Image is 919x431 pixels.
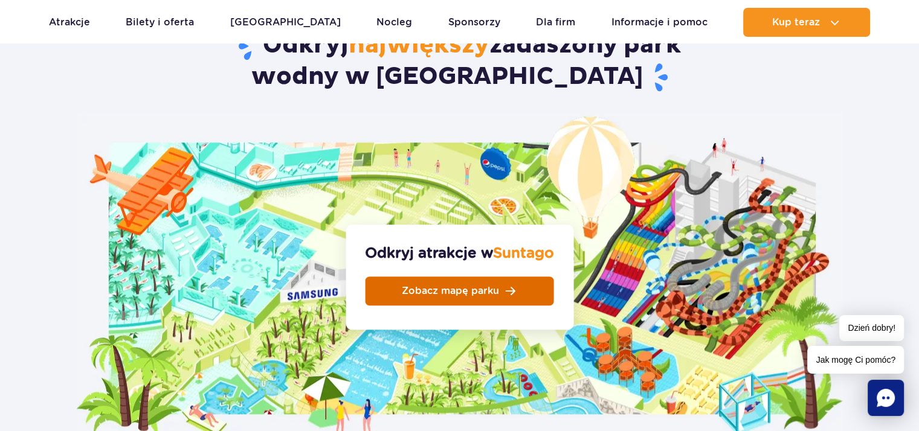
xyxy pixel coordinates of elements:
a: Nocleg [376,8,412,37]
a: Informacje i pomoc [611,8,708,37]
span: Zobacz mapę parku [402,286,499,296]
strong: Odkryj atrakcje w [365,244,554,262]
span: największy [349,30,489,60]
a: Atrakcje [49,8,90,37]
a: Zobacz mapę parku [366,276,554,305]
span: Kup teraz [772,17,820,28]
a: Bilety i oferta [126,8,194,37]
h2: Odkryj zadaszony park wodny w [GEOGRAPHIC_DATA] [74,30,845,93]
div: Chat [868,380,904,416]
span: Jak mogę Ci pomóc? [807,346,904,374]
button: Kup teraz [743,8,870,37]
a: Dla firm [536,8,575,37]
span: Suntago [493,244,554,261]
span: Dzień dobry! [839,315,904,341]
a: [GEOGRAPHIC_DATA] [230,8,341,37]
a: Sponsorzy [448,8,500,37]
